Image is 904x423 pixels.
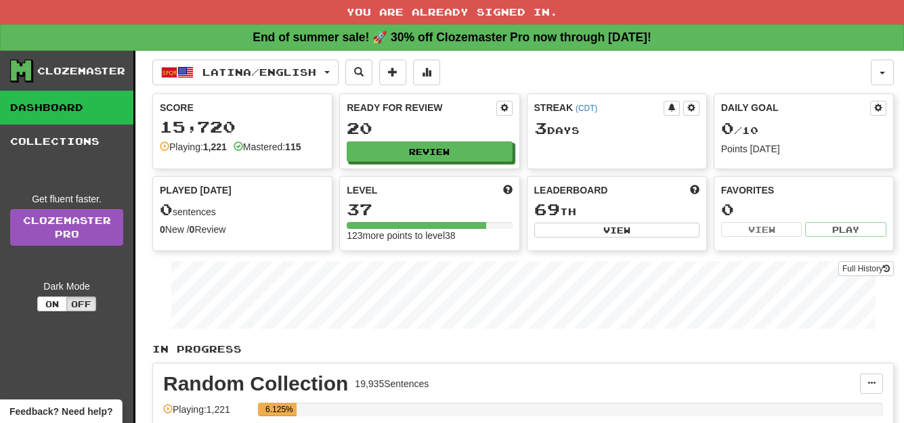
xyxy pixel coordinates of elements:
button: On [37,296,67,311]
span: 0 [721,118,734,137]
span: Open feedback widget [9,405,112,418]
div: 123 more points to level 38 [347,229,512,242]
a: (CDT) [576,104,597,113]
div: sentences [160,201,325,219]
div: Favorites [721,183,886,197]
div: 19,935 Sentences [355,377,429,391]
span: 0 [160,200,173,219]
span: Leaderboard [534,183,608,197]
span: 69 [534,200,560,219]
button: Full History [838,261,894,276]
span: Score more points to level up [503,183,513,197]
span: Played [DATE] [160,183,232,197]
button: Add sentence to collection [379,60,406,85]
div: 15,720 [160,118,325,135]
div: 6.125% [262,403,296,416]
div: th [534,201,699,219]
div: Ready for Review [347,101,496,114]
div: Random Collection [163,374,348,394]
strong: 115 [285,141,301,152]
button: Off [66,296,96,311]
span: 3 [534,118,547,137]
strong: End of summer sale! 🚀 30% off Clozemaster Pro now through [DATE]! [253,30,651,44]
strong: 0 [190,224,195,235]
span: / 10 [721,125,758,136]
div: Score [160,101,325,114]
div: 37 [347,201,512,218]
div: Dark Mode [10,280,123,293]
button: Latina/English [152,60,339,85]
div: 0 [721,201,886,218]
button: Play [805,222,886,237]
div: Get fluent faster. [10,192,123,206]
a: ClozemasterPro [10,209,123,246]
strong: 0 [160,224,165,235]
div: Clozemaster [37,64,125,78]
div: 20 [347,120,512,137]
button: View [534,223,699,238]
span: Latina / English [202,66,316,78]
span: This week in points, UTC [690,183,699,197]
div: Playing: [160,140,227,154]
div: Mastered: [234,140,301,154]
div: Day s [534,120,699,137]
div: Points [DATE] [721,142,886,156]
button: More stats [413,60,440,85]
span: Level [347,183,377,197]
div: Daily Goal [721,101,870,116]
button: Review [347,141,512,162]
button: Search sentences [345,60,372,85]
div: New / Review [160,223,325,236]
div: Streak [534,101,664,114]
p: In Progress [152,342,894,356]
button: View [721,222,802,237]
strong: 1,221 [203,141,227,152]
